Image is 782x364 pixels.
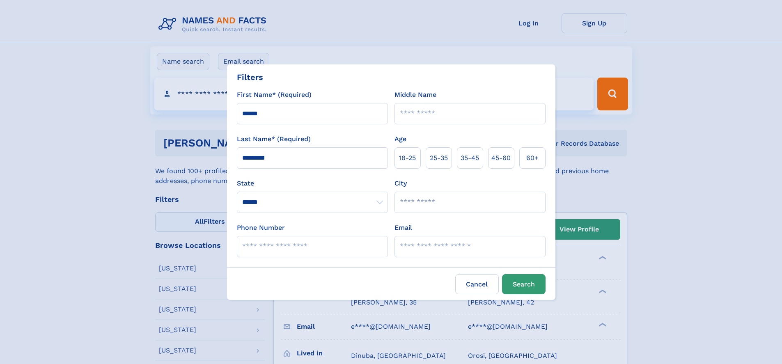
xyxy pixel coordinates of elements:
[399,153,416,163] span: 18‑25
[491,153,511,163] span: 45‑60
[394,134,406,144] label: Age
[526,153,539,163] span: 60+
[237,134,311,144] label: Last Name* (Required)
[394,179,407,188] label: City
[237,71,263,83] div: Filters
[237,90,312,100] label: First Name* (Required)
[394,90,436,100] label: Middle Name
[394,223,412,233] label: Email
[461,153,479,163] span: 35‑45
[237,179,388,188] label: State
[502,274,546,294] button: Search
[237,223,285,233] label: Phone Number
[430,153,448,163] span: 25‑35
[455,274,499,294] label: Cancel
